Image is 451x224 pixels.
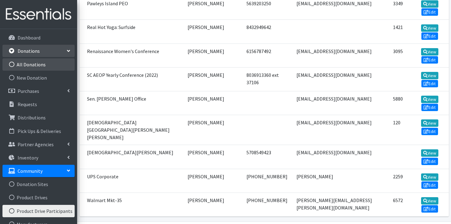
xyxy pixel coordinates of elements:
[293,115,389,145] td: [EMAIL_ADDRESS][DOMAIN_NAME]
[2,111,75,124] a: Distributions
[389,193,415,216] td: 6572
[2,138,75,151] a: Partner Agencies
[421,173,439,181] a: View
[421,119,439,127] a: View
[293,193,389,216] td: [PERSON_NAME][EMAIL_ADDRESS][PERSON_NAME][DOMAIN_NAME]
[184,20,243,44] td: [PERSON_NAME]
[18,141,54,147] p: Partner Agencies
[80,67,184,91] td: SC AEOP Yearly Conference (2022)
[293,67,389,91] td: [EMAIL_ADDRESS][DOMAIN_NAME]
[2,31,75,44] a: Dashboard
[293,91,389,115] td: [EMAIL_ADDRESS][DOMAIN_NAME]
[243,169,293,193] td: [PHONE_NUMBER]
[80,145,184,169] td: [DEMOGRAPHIC_DATA][PERSON_NAME]
[421,72,439,79] a: View
[421,32,438,40] a: Edit
[421,181,438,189] a: Edit
[18,168,43,174] p: Community
[389,44,415,67] td: 3095
[18,88,39,94] p: Purchases
[80,91,184,115] td: Sen. [PERSON_NAME] Office
[184,115,243,145] td: [PERSON_NAME]
[421,80,438,87] a: Edit
[80,169,184,193] td: UPS Corporate
[421,197,439,205] a: View
[2,85,75,97] a: Purchases
[2,4,75,25] img: HumanEssentials
[243,67,293,91] td: 8036913360 ext 37106
[2,191,75,204] a: Product Drives
[18,35,40,41] p: Dashboard
[2,125,75,137] a: Pick Ups & Deliveries
[80,20,184,44] td: Real Hot Yoga: Surfside
[184,91,243,115] td: [PERSON_NAME]
[2,72,75,84] a: New Donation
[2,45,75,57] a: Donations
[243,20,293,44] td: 8432949642
[2,151,75,164] a: Inventory
[18,101,37,107] p: Requests
[421,24,439,32] a: View
[243,193,293,216] td: [PHONE_NUMBER]
[389,20,415,44] td: 1421
[421,149,439,157] a: View
[421,48,439,56] a: View
[184,193,243,216] td: [PERSON_NAME]
[184,169,243,193] td: [PERSON_NAME]
[293,169,389,193] td: [PERSON_NAME]
[184,44,243,67] td: [PERSON_NAME]
[421,8,438,16] a: Edit
[421,158,438,165] a: Edit
[421,205,438,213] a: Edit
[2,165,75,177] a: Community
[18,48,40,54] p: Donations
[243,145,293,169] td: 5708549423
[293,44,389,67] td: [EMAIL_ADDRESS][DOMAIN_NAME]
[389,91,415,115] td: 5880
[184,145,243,169] td: [PERSON_NAME]
[2,98,75,110] a: Requests
[389,115,415,145] td: 120
[243,44,293,67] td: 6156787492
[18,114,46,121] p: Distributions
[293,145,389,169] td: [EMAIL_ADDRESS][DOMAIN_NAME]
[2,205,75,217] a: Product Drive Participants
[421,96,439,103] a: View
[80,193,184,216] td: Walmart Mkt-35
[184,67,243,91] td: [PERSON_NAME]
[18,155,38,161] p: Inventory
[80,44,184,67] td: Renaissance Women's Conference
[421,128,438,135] a: Edit
[389,169,415,193] td: 2259
[421,104,438,111] a: Edit
[421,56,438,64] a: Edit
[421,0,439,8] a: View
[2,178,75,190] a: Donation Sites
[2,58,75,71] a: All Donations
[80,115,184,145] td: [DEMOGRAPHIC_DATA][GEOGRAPHIC_DATA][PERSON_NAME][PERSON_NAME]
[18,128,61,134] p: Pick Ups & Deliveries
